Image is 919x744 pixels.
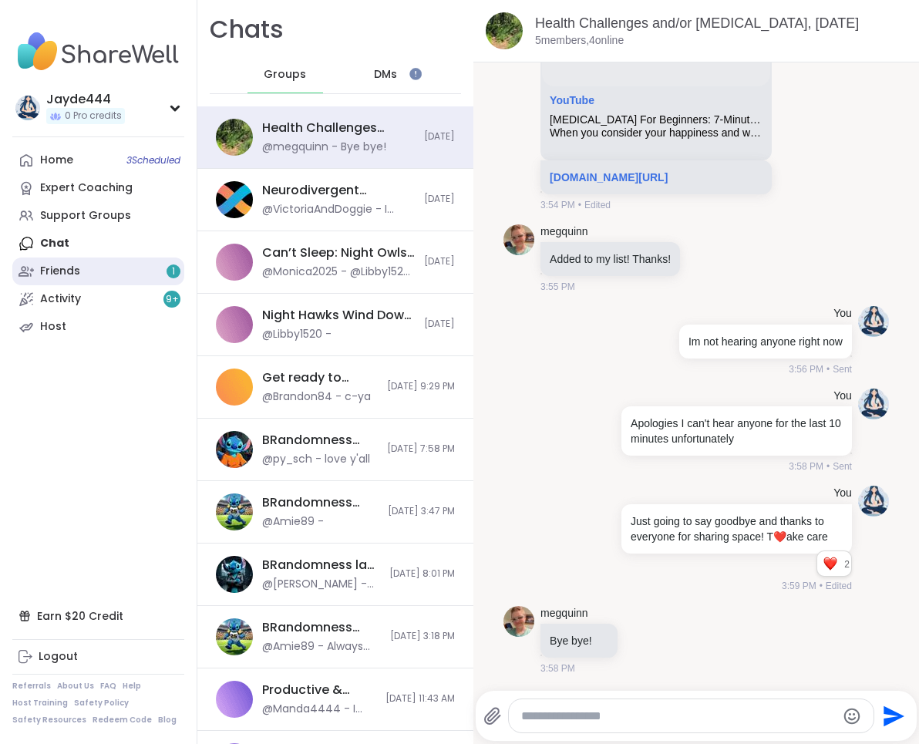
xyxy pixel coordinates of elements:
span: 3:56 PM [789,362,823,376]
p: Im not hearing anyone right now [688,334,843,349]
h4: You [833,486,852,501]
textarea: Type your message [521,709,836,724]
p: 5 members, 4 online [535,33,624,49]
div: Neurodivergent [MEDICAL_DATA]: [MEDICAL_DATA], [DATE] [262,182,415,199]
a: Expert Coaching [12,174,184,202]
h1: Chats [210,12,284,47]
a: [DOMAIN_NAME][URL] [550,171,668,183]
a: Logout [12,643,184,671]
div: @megquinn - Bye bye! [262,140,386,155]
div: @Manda4444 - I think I just scared my dog and neighbors screaming Zombie by Cranberries [262,702,376,717]
span: [DATE] [424,318,455,331]
span: [DATE] 8:01 PM [389,567,455,581]
a: Friends1 [12,258,184,285]
h4: You [833,389,852,404]
span: • [578,198,581,212]
span: 3:58 PM [540,662,575,675]
button: Send [874,699,909,733]
img: https://sharewell-space-live.sfo3.digitaloceanspaces.com/user-generated/f9fcecc2-c3b3-44ac-9c53-8... [503,606,534,637]
img: Can’t Sleep: Night Owls Unite, Oct 13 [216,244,253,281]
p: Bye bye! [550,633,608,648]
div: @Libby1520 - [262,327,332,342]
span: 3:59 PM [782,579,816,593]
p: Added to my list! Thanks! [550,251,671,267]
img: https://sharewell-space-live.sfo3.digitaloceanspaces.com/user-generated/fd112b90-4d33-4654-881a-d... [858,389,889,419]
img: Health Challenges and/or Chronic Pain, Oct 13 [216,119,253,156]
span: Sent [833,362,852,376]
div: Earn $20 Credit [12,602,184,630]
div: Activity [40,291,81,307]
span: Sent [833,460,852,473]
img: Night Hawks Wind Down, Oct 13 [216,306,253,343]
span: [DATE] [424,255,455,268]
span: 0 Pro credits [65,109,122,123]
span: ❤️ [773,530,786,543]
a: Blog [158,715,177,725]
div: @Monica2025 - @Libby1520 Awesome first session I fell asleep and that was exactly what I was look... [262,264,415,280]
img: https://sharewell-space-live.sfo3.digitaloceanspaces.com/user-generated/fd112b90-4d33-4654-881a-d... [858,306,889,337]
span: [DATE] 3:18 PM [390,630,455,643]
a: Safety Resources [12,715,86,725]
span: Edited [584,198,611,212]
div: @Amie89 - [262,514,324,530]
img: Jayde444 [15,96,40,120]
div: @Amie89 - Always here for ya! You can dm me if youd like and ill text you my number ❤️😍😎😁 [262,639,381,655]
img: Health Challenges and/or Chronic Pain, Oct 13 [486,12,523,49]
span: Edited [826,579,852,593]
span: [DATE] 11:43 AM [385,692,455,705]
div: @VictoriaAndDoggie - I really appreciate your hosting, [PERSON_NAME]! [262,202,415,217]
span: 9 + [166,293,179,306]
iframe: Spotlight [409,68,422,80]
div: Jayde444 [46,91,125,108]
img: BRandomness Ohana Open Forum, Oct 11 [216,618,253,655]
img: BRandomness Ohana Open Forum, Oct 12 [216,493,253,530]
span: 3:54 PM [540,198,575,212]
div: BRandomness last call kink discussion, [DATE] [262,557,380,574]
div: Get ready to sleep!, [DATE] [262,369,378,386]
span: • [820,579,823,593]
div: Productive & Chatty Body Doubling Pt 2, [DATE] [262,682,376,699]
h4: You [833,306,852,322]
div: Night Hawks Wind Down, [DATE] [262,307,415,324]
span: Groups [264,67,306,82]
a: megquinn [540,224,588,240]
div: Host [40,319,66,335]
div: Can’t Sleep: Night Owls Unite, [DATE] [262,244,415,261]
div: Support Groups [40,208,131,224]
a: Host Training [12,698,68,709]
a: Attachment [550,94,594,106]
div: [MEDICAL_DATA] For Beginners: 7-Minute Routine For A New You [550,113,762,126]
a: Host [12,313,184,341]
img: Productive & Chatty Body Doubling Pt 2, Oct 11 [216,681,253,718]
a: FAQ [100,681,116,692]
div: Reaction list [817,551,844,576]
div: Health Challenges and/or [MEDICAL_DATA], [DATE] [262,120,415,136]
span: [DATE] [424,193,455,206]
span: 3:58 PM [789,460,823,473]
span: 1 [172,265,175,278]
div: When you consider your happiness and wellbeing, aside from all the reasons that have held back, a... [550,126,762,140]
a: Health Challenges and/or [MEDICAL_DATA], [DATE] [535,15,859,31]
div: Expert Coaching [40,180,133,196]
a: Activity9+ [12,285,184,313]
div: @Brandon84 - c-ya [262,389,371,405]
span: 3:55 PM [540,280,575,294]
div: BRandomness Ohana Open Forum, [DATE] [262,619,381,636]
span: • [826,362,830,376]
img: https://sharewell-space-live.sfo3.digitaloceanspaces.com/user-generated/fd112b90-4d33-4654-881a-d... [858,486,889,517]
div: @py_sch - love y'all [262,452,370,467]
a: Safety Policy [74,698,129,709]
a: Help [123,681,141,692]
p: Apologies I can't hear anyone for the last 10 minutes unfortunately [631,416,843,446]
span: 3 Scheduled [126,154,180,167]
span: DMs [374,67,397,82]
span: [DATE] [424,130,455,143]
a: Support Groups [12,202,184,230]
span: 2 [844,557,851,571]
div: Home [40,153,73,168]
a: Referrals [12,681,51,692]
span: [DATE] 9:29 PM [387,380,455,393]
span: • [826,460,830,473]
span: [DATE] 7:58 PM [387,443,455,456]
a: Home3Scheduled [12,146,184,174]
